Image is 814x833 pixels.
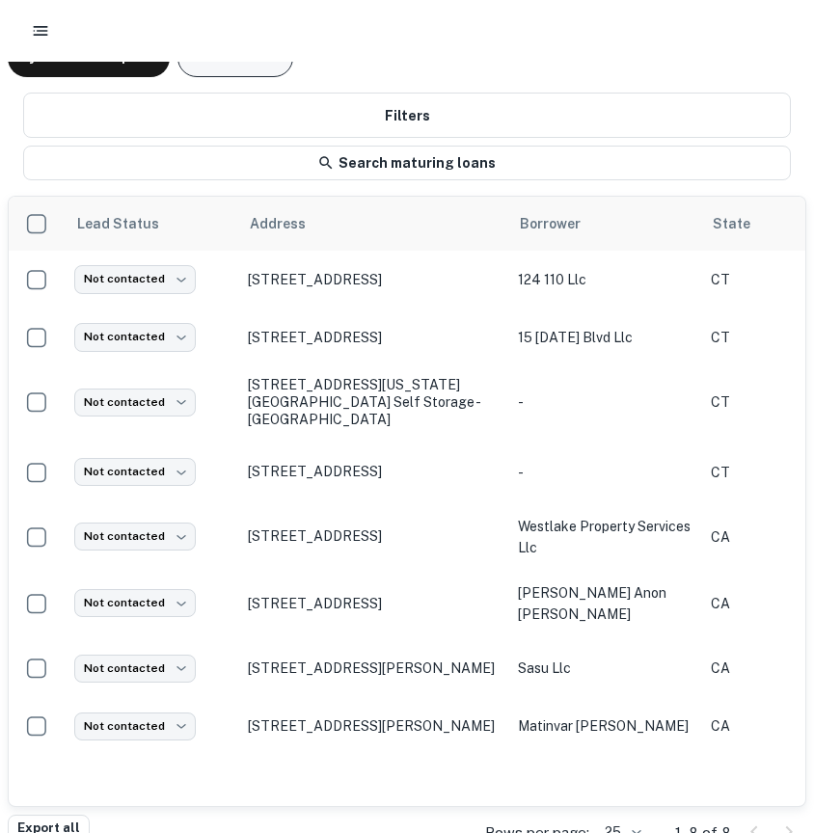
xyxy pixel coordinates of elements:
[518,462,692,483] p: -
[250,212,331,235] span: Address
[713,212,775,235] span: State
[518,715,692,737] p: matinvar [PERSON_NAME]
[76,212,184,235] span: Lead Status
[74,265,196,293] div: Not contacted
[248,376,499,429] p: [STREET_ADDRESS][US_STATE][GEOGRAPHIC_DATA] self storage - [GEOGRAPHIC_DATA]
[711,327,788,348] p: CT
[701,197,798,251] th: State
[65,197,238,251] th: Lead Status
[74,458,196,486] div: Not contacted
[508,197,701,251] th: Borrower
[711,658,788,679] p: CA
[248,717,499,735] p: [STREET_ADDRESS][PERSON_NAME]
[518,516,692,558] p: westlake property services llc
[711,593,788,614] p: CA
[711,391,788,413] p: CT
[74,389,196,416] div: Not contacted
[518,658,692,679] p: sasu llc
[711,269,788,290] p: CT
[248,595,499,612] p: [STREET_ADDRESS]
[248,527,499,545] p: [STREET_ADDRESS]
[248,659,499,677] p: [STREET_ADDRESS][PERSON_NAME]
[518,391,692,413] p: -
[518,327,692,348] p: 15 [DATE] blvd llc
[520,212,606,235] span: Borrower
[23,93,791,138] button: Filters
[238,197,508,251] th: Address
[74,712,196,740] div: Not contacted
[248,271,499,288] p: [STREET_ADDRESS]
[74,523,196,551] div: Not contacted
[711,715,788,737] p: CA
[718,679,814,771] iframe: Chat Widget
[248,463,499,480] p: [STREET_ADDRESS]
[518,269,692,290] p: 124 110 llc
[23,146,791,180] a: Search maturing loans
[711,526,788,548] p: CA
[74,589,196,617] div: Not contacted
[74,323,196,351] div: Not contacted
[248,329,499,346] p: [STREET_ADDRESS]
[711,462,788,483] p: CT
[74,655,196,683] div: Not contacted
[518,582,692,625] p: [PERSON_NAME] anon [PERSON_NAME]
